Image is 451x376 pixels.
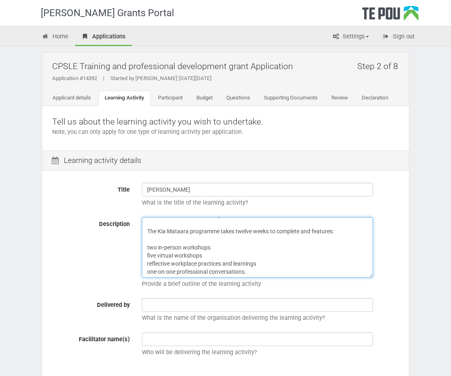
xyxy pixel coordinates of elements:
[326,28,375,46] a: Settings
[79,336,130,343] span: Facilitator name(s)
[142,199,399,207] p: What is the title of the learning activity?
[355,91,395,106] a: Declaration
[325,91,354,106] a: Review
[257,91,324,106] a: Supporting Documents
[98,91,151,106] a: Learning Activity
[36,28,74,46] a: Home
[97,301,130,308] span: Delivered by
[97,75,110,81] span: |
[42,150,409,171] div: Learning activity details
[142,280,399,288] p: Provide a brief outline of the learning activity
[52,116,399,128] p: Tell us about the learning activity you wish to undertake.
[52,75,403,82] div: Application #14392 Started by [PERSON_NAME] [DATE][DATE]
[142,314,399,322] p: What is the name of the organisation delivering the learning activity?
[75,28,132,46] a: Applications
[357,57,403,76] h2: Step 2 of 8
[52,128,399,136] p: Note, you can only apply for one type of learning activity per application.
[376,28,421,46] a: Sign out
[362,6,419,26] div: Te Pou Logo
[220,91,257,106] a: Questions
[190,91,219,106] a: Budget
[52,57,403,76] h2: CPSLE Training and professional development grant Application
[46,91,97,106] a: Applicant details
[99,220,130,228] span: Description
[152,91,189,106] a: Participant
[118,186,130,193] span: Title
[142,348,399,357] p: Who will be delivering the learning activity?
